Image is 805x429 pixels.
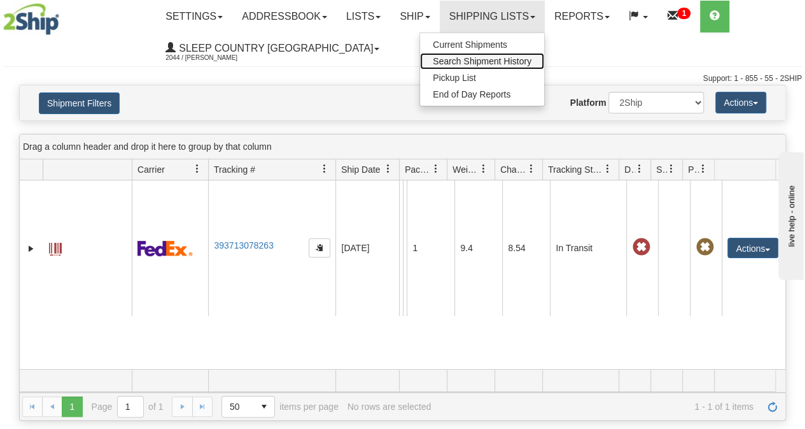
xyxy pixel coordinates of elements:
[545,1,619,33] a: Reports
[214,163,255,176] span: Tracking #
[186,158,208,180] a: Carrier filter column settings
[521,158,542,180] a: Charge filter column settings
[440,402,753,412] span: 1 - 1 of 1 items
[118,396,143,417] input: Page 1
[548,163,603,176] span: Tracking Status
[221,396,275,418] span: Page sizes drop down
[452,163,479,176] span: Weight
[624,163,635,176] span: Delivery Status
[776,149,804,279] iframe: chat widget
[550,180,626,316] td: In Transit
[39,92,120,114] button: Shipment Filters
[377,158,399,180] a: Ship Date filter column settings
[20,135,785,159] div: grid grouping header
[230,400,246,413] span: 50
[420,69,544,86] a: Pickup List
[502,180,550,316] td: 8.54
[232,1,337,33] a: Addressbook
[399,180,403,316] td: Beco Industries Shipping department [GEOGRAPHIC_DATA] [GEOGRAPHIC_DATA] [GEOGRAPHIC_DATA] H1J 0A8
[3,73,802,84] div: Support: 1 - 855 - 55 - 2SHIP
[137,163,165,176] span: Carrier
[10,11,118,20] div: live help - online
[390,1,439,33] a: Ship
[727,238,778,258] button: Actions
[254,396,274,417] span: select
[165,52,261,64] span: 2044 / [PERSON_NAME]
[25,242,38,255] a: Expand
[176,43,373,54] span: Sleep Country [GEOGRAPHIC_DATA]
[433,40,507,50] span: Current Shipments
[715,92,766,113] button: Actions
[420,53,544,69] a: Search Shipment History
[405,163,431,176] span: Packages
[656,163,667,176] span: Shipment Issues
[420,86,544,103] a: End of Day Reports
[454,180,502,316] td: 9.4
[762,396,783,417] a: Refresh
[214,240,273,251] a: 393713078263
[473,158,494,180] a: Weight filter column settings
[137,240,193,256] img: 2 - FedEx Express®
[597,158,619,180] a: Tracking Status filter column settings
[407,180,454,316] td: 1
[500,163,527,176] span: Charge
[696,238,713,256] span: Pickup Not Assigned
[661,158,682,180] a: Shipment Issues filter column settings
[433,89,510,99] span: End of Day Reports
[3,3,59,35] img: logo2044.jpg
[221,396,339,418] span: items per page
[440,1,545,33] a: Shipping lists
[62,396,82,417] span: Page 1
[341,163,380,176] span: Ship Date
[49,237,62,258] a: Label
[337,1,390,33] a: Lists
[570,96,606,109] label: Platform
[156,1,232,33] a: Settings
[420,36,544,53] a: Current Shipments
[425,158,447,180] a: Packages filter column settings
[688,163,699,176] span: Pickup Status
[677,8,690,19] sup: 1
[692,158,714,180] a: Pickup Status filter column settings
[632,238,650,256] span: Late
[433,73,476,83] span: Pickup List
[433,56,531,66] span: Search Shipment History
[156,33,389,64] a: Sleep Country [GEOGRAPHIC_DATA] 2044 / [PERSON_NAME]
[92,396,164,418] span: Page of 1
[347,402,431,412] div: No rows are selected
[403,180,407,316] td: [PERSON_NAME] [PERSON_NAME] CA ON TORONTO M4Y 2T3
[657,1,700,33] a: 1
[629,158,650,180] a: Delivery Status filter column settings
[335,180,399,316] td: [DATE]
[314,158,335,180] a: Tracking # filter column settings
[309,238,330,258] button: Copy to clipboard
